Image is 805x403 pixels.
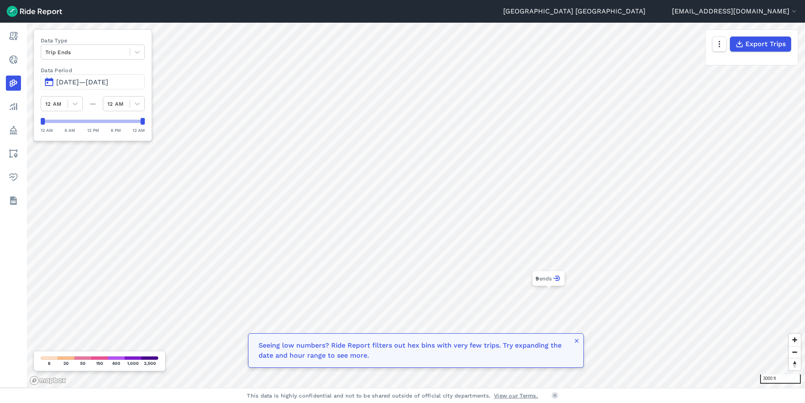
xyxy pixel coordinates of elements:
[6,29,21,44] a: Report
[6,123,21,138] a: Policy
[83,99,103,109] div: —
[760,374,801,384] div: 3000 ft
[494,392,538,400] a: View our Terms.
[65,126,75,134] div: 6 AM
[41,66,145,74] label: Data Period
[6,99,21,114] a: Analyze
[789,358,801,370] button: Reset bearing to north
[111,126,121,134] div: 6 PM
[27,23,805,388] canvas: Map
[6,76,21,91] a: Heatmaps
[6,170,21,185] a: Health
[745,39,786,49] span: Export Trips
[29,376,66,385] a: Mapbox logo
[6,52,21,67] a: Realtime
[6,193,21,208] a: Datasets
[7,6,62,17] img: Ride Report
[87,126,99,134] div: 12 PM
[41,74,145,89] button: [DATE]—[DATE]
[56,78,108,86] span: [DATE]—[DATE]
[789,346,801,358] button: Zoom out
[41,126,53,134] div: 12 AM
[730,37,791,52] button: Export Trips
[503,6,646,16] a: [GEOGRAPHIC_DATA] [GEOGRAPHIC_DATA]
[6,146,21,161] a: Areas
[789,334,801,346] button: Zoom in
[133,126,145,134] div: 12 AM
[672,6,798,16] button: [EMAIL_ADDRESS][DOMAIN_NAME]
[41,37,145,44] label: Data Type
